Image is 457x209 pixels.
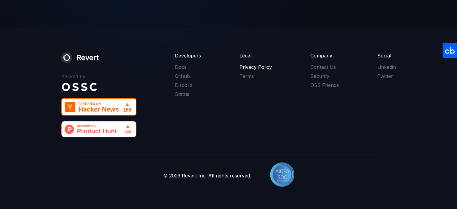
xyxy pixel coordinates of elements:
img: AICPA SOC [270,163,294,187]
a: Terms [239,73,272,79]
a: Status [175,91,201,97]
div: Backed by [61,73,85,80]
a: Github [175,73,201,79]
a: Contact Us [310,64,339,70]
a: OSS Friends [310,82,339,88]
a: Security [310,73,339,79]
div: Revert [77,52,99,63]
div: Legal [239,52,272,59]
img: Revert - Open-source unified API for product integrations | Product Hunt [61,121,136,137]
a: Linkedin [377,64,396,70]
a: Privacy Policy [239,64,272,70]
div: © 2023 Revert Inc. All rights reserved. [163,172,251,179]
a: Docs [175,64,201,70]
div: Developers [175,52,201,59]
img: Revert [61,52,72,63]
img: Featured on Hacker News [61,98,136,116]
a: Discord [175,82,201,88]
div: Company [310,52,339,59]
a: Twitter [377,73,396,79]
a: Oss Capital [61,82,97,93]
img: Oss Capital [61,82,97,91]
div: Social [377,52,396,59]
